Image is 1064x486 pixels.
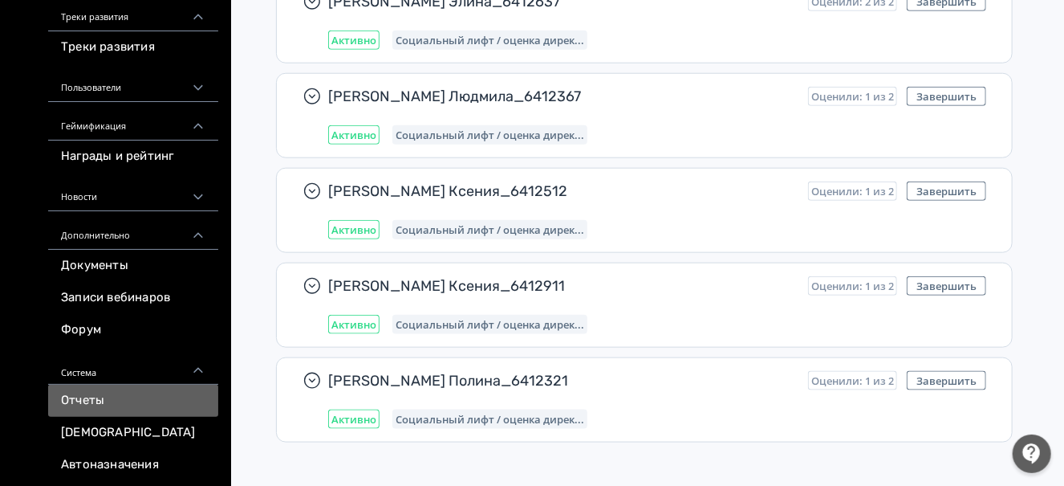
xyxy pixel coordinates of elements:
[48,385,218,417] a: Отчеты
[907,371,986,390] button: Завершить
[811,374,894,387] span: Оценили: 1 из 2
[331,129,376,141] span: Активно
[48,63,218,102] div: Пользователи
[48,250,218,282] a: Документы
[907,276,986,296] button: Завершить
[396,223,584,236] span: Социальный лифт / оценка директора магазина
[811,280,894,292] span: Оценили: 1 из 2
[907,182,986,201] button: Завершить
[48,102,218,141] div: Геймификация
[328,87,795,106] span: [PERSON_NAME] Людмила_6412367
[48,417,218,449] a: [DEMOGRAPHIC_DATA]
[48,449,218,481] a: Автоназначения
[396,129,584,141] span: Социальный лифт / оценка директора магазина
[811,90,894,103] span: Оценили: 1 из 2
[328,182,795,201] span: [PERSON_NAME] Ксения_6412512
[396,318,584,331] span: Социальный лифт / оценка директора магазина
[328,276,795,296] span: [PERSON_NAME] Ксения_6412911
[48,211,218,250] div: Дополнительно
[48,31,218,63] a: Треки развития
[48,173,218,211] div: Новости
[48,282,218,314] a: Записи вебинаров
[396,34,584,47] span: Социальный лифт / оценка директора магазина
[331,223,376,236] span: Активно
[48,314,218,346] a: Форум
[331,413,376,426] span: Активно
[331,34,376,47] span: Активно
[328,371,795,390] span: [PERSON_NAME] Полина_6412321
[48,141,218,173] a: Награды и рейтинг
[811,185,894,198] span: Оценили: 1 из 2
[331,318,376,331] span: Активно
[907,87,986,106] button: Завершить
[48,346,218,385] div: Система
[396,413,584,426] span: Социальный лифт / оценка директора магазина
